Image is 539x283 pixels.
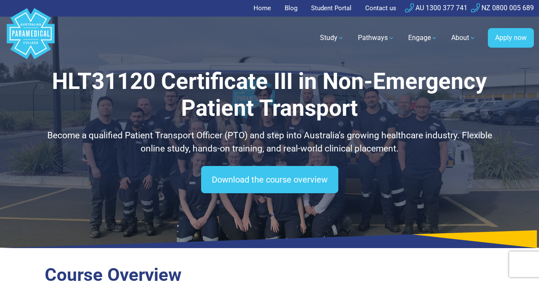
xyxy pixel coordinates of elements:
[45,68,494,122] h1: HLT31120 Certificate III in Non-Emergency Patient Transport
[446,26,481,50] a: About
[5,17,56,60] a: Australian Paramedical College
[45,129,494,156] p: Become a qualified Patient Transport Officer (PTO) and step into Australia’s growing healthcare i...
[488,28,534,48] a: Apply now
[471,4,534,12] a: NZ 0800 005 689
[403,26,443,50] a: Engage
[315,26,349,50] a: Study
[201,166,338,193] a: Download the course overview
[353,26,400,50] a: Pathways
[405,4,467,12] a: AU 1300 377 741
